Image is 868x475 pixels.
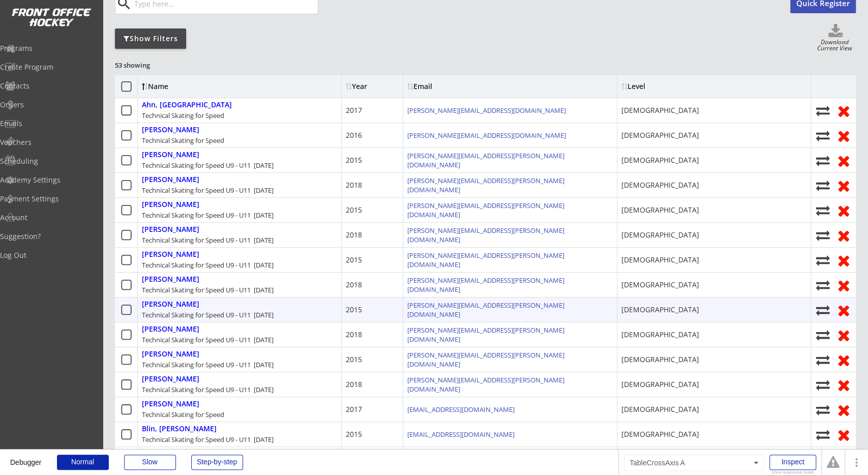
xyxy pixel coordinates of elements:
[346,130,362,140] div: 2016
[407,176,564,194] a: [PERSON_NAME][EMAIL_ADDRESS][PERSON_NAME][DOMAIN_NAME]
[815,303,830,317] button: Move player
[624,455,764,471] div: TableCrossAxis A
[407,430,515,439] a: [EMAIL_ADDRESS][DOMAIN_NAME]
[142,360,274,369] div: Technical Skating for Speed U9 - U11 [DATE]
[815,129,830,142] button: Move player
[142,300,199,309] div: [PERSON_NAME]
[815,353,830,367] button: Move player
[346,230,362,240] div: 2018
[142,161,274,170] div: Technical Skating for Speed U9 - U11 [DATE]
[346,305,362,315] div: 2015
[815,378,830,392] button: Move player
[142,235,274,245] div: Technical Skating for Speed U9 - U11 [DATE]
[815,253,830,267] button: Move player
[815,104,830,117] button: Move player
[621,205,699,215] div: [DEMOGRAPHIC_DATA]
[835,352,852,368] button: Remove from roster (no refund)
[835,227,852,243] button: Remove from roster (no refund)
[142,111,224,120] div: Technical Skating for Speed
[835,128,852,143] button: Remove from roster (no refund)
[346,379,362,390] div: 2018
[815,428,830,441] button: Move player
[142,385,274,394] div: Technical Skating for Speed U9 - U11 [DATE]
[407,405,515,414] a: [EMAIL_ADDRESS][DOMAIN_NAME]
[142,410,224,419] div: Technical Skating for Speed
[407,201,564,219] a: [PERSON_NAME][EMAIL_ADDRESS][PERSON_NAME][DOMAIN_NAME]
[142,200,199,209] div: [PERSON_NAME]
[621,155,699,165] div: [DEMOGRAPHIC_DATA]
[346,105,362,115] div: 2017
[835,302,852,318] button: Remove from roster (no refund)
[346,180,362,190] div: 2018
[142,435,274,444] div: Technical Skating for Speed U9 - U11 [DATE]
[142,186,274,195] div: Technical Skating for Speed U9 - U11 [DATE]
[142,211,274,220] div: Technical Skating for Speed U9 - U11 [DATE]
[407,375,564,394] a: [PERSON_NAME][EMAIL_ADDRESS][PERSON_NAME][DOMAIN_NAME]
[57,455,109,470] div: Normal
[346,330,362,340] div: 2018
[407,106,566,115] a: [PERSON_NAME][EMAIL_ADDRESS][DOMAIN_NAME]
[815,278,830,292] button: Move player
[621,280,699,290] div: [DEMOGRAPHIC_DATA]
[407,226,564,244] a: [PERSON_NAME][EMAIL_ADDRESS][PERSON_NAME][DOMAIN_NAME]
[835,177,852,193] button: Remove from roster (no refund)
[815,228,830,242] button: Move player
[346,255,362,265] div: 2015
[835,427,852,442] button: Remove from roster (no refund)
[142,126,199,134] div: [PERSON_NAME]
[142,310,274,319] div: Technical Skating for Speed U9 - U11 [DATE]
[10,450,42,466] div: Debugger
[835,153,852,168] button: Remove from roster (no refund)
[621,354,699,365] div: [DEMOGRAPHIC_DATA]
[407,301,564,319] a: [PERSON_NAME][EMAIL_ADDRESS][PERSON_NAME][DOMAIN_NAME]
[142,285,274,294] div: Technical Skating for Speed U9 - U11 [DATE]
[835,277,852,293] button: Remove from roster (no refund)
[346,354,362,365] div: 2015
[407,151,564,169] a: [PERSON_NAME][EMAIL_ADDRESS][PERSON_NAME][DOMAIN_NAME]
[621,105,699,115] div: [DEMOGRAPHIC_DATA]
[621,130,699,140] div: [DEMOGRAPHIC_DATA]
[407,276,564,294] a: [PERSON_NAME][EMAIL_ADDRESS][PERSON_NAME][DOMAIN_NAME]
[142,83,225,90] div: Name
[407,131,566,140] a: [PERSON_NAME][EMAIL_ADDRESS][DOMAIN_NAME]
[142,325,199,334] div: [PERSON_NAME]
[142,225,199,234] div: [PERSON_NAME]
[142,425,217,433] div: Blin, [PERSON_NAME]
[142,335,274,344] div: Technical Skating for Speed U9 - U11 [DATE]
[142,250,199,259] div: [PERSON_NAME]
[407,251,564,269] a: [PERSON_NAME][EMAIL_ADDRESS][PERSON_NAME][DOMAIN_NAME]
[815,154,830,167] button: Move player
[621,180,699,190] div: [DEMOGRAPHIC_DATA]
[346,404,362,414] div: 2017
[621,404,699,414] div: [DEMOGRAPHIC_DATA]
[346,205,362,215] div: 2015
[815,328,830,342] button: Move player
[835,252,852,268] button: Remove from roster (no refund)
[407,83,499,90] div: Email
[769,455,816,470] div: Inspect
[346,155,362,165] div: 2015
[835,202,852,218] button: Remove from roster (no refund)
[142,175,199,184] div: [PERSON_NAME]
[769,470,816,474] div: Show responsive boxes
[835,377,852,393] button: Remove from roster (no refund)
[142,101,232,109] div: Ahn, [GEOGRAPHIC_DATA]
[142,260,274,270] div: Technical Skating for Speed U9 - U11 [DATE]
[142,151,199,159] div: [PERSON_NAME]
[346,83,399,90] div: Year
[346,429,362,439] div: 2015
[191,455,243,470] div: Step-by-step
[142,400,199,408] div: [PERSON_NAME]
[815,203,830,217] button: Move player
[815,24,856,39] button: Click to download full roster. Your browser settings may try to block it, check your security set...
[835,103,852,118] button: Remove from roster (no refund)
[407,350,564,369] a: [PERSON_NAME][EMAIL_ADDRESS][PERSON_NAME][DOMAIN_NAME]
[142,350,199,359] div: [PERSON_NAME]
[115,61,188,70] div: 53 showing
[346,280,362,290] div: 2018
[621,255,699,265] div: [DEMOGRAPHIC_DATA]
[621,429,699,439] div: [DEMOGRAPHIC_DATA]
[142,136,224,145] div: Technical Skating for Speed
[835,327,852,343] button: Remove from roster (no refund)
[11,8,92,27] img: FOH%20White%20Logo%20Transparent.png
